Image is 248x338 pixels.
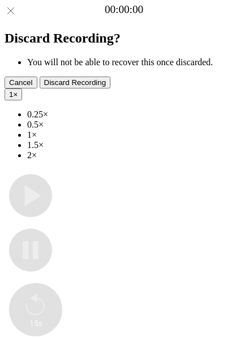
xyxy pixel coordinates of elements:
li: 0.5× [27,120,243,130]
li: 0.25× [27,109,243,120]
h2: Discard Recording? [5,31,243,46]
a: 00:00:00 [105,3,143,16]
span: 1 [9,90,13,99]
li: 1× [27,130,243,140]
button: 1× [5,88,22,100]
li: 1.5× [27,140,243,150]
li: You will not be able to recover this once discarded. [27,57,243,67]
button: Cancel [5,77,37,88]
button: Discard Recording [40,77,111,88]
li: 2× [27,150,243,160]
